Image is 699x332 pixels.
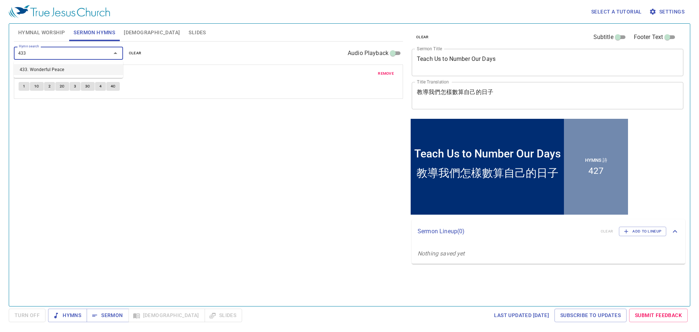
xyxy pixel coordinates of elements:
button: 4 [95,82,106,91]
span: Audio Playback [348,49,388,58]
textarea: Teach Us to Number Our Days [417,55,678,69]
button: Sermon [87,309,129,322]
span: [DEMOGRAPHIC_DATA] [124,28,180,37]
button: 3 [70,82,80,91]
button: Close [110,48,121,58]
span: 3 [74,83,76,90]
a: Subscribe to Updates [554,309,627,322]
span: Select a tutorial [591,7,642,16]
span: Subtitle [593,33,613,42]
span: Last updated [DATE] [494,311,549,320]
span: 4 [99,83,102,90]
span: Footer Text [634,33,663,42]
span: Slides [189,28,206,37]
span: Subscribe to Updates [560,311,621,320]
button: Select a tutorial [588,5,645,19]
a: Submit Feedback [629,309,688,322]
button: 1C [30,82,44,91]
span: 1 [23,83,25,90]
button: clear [412,33,433,42]
i: Nothing saved yet [418,250,465,257]
span: clear [416,34,429,40]
span: 4C [111,83,116,90]
span: Sermon [92,311,123,320]
button: 4C [106,82,120,91]
div: Sermon Lineup(0)clearAdd to Lineup [412,219,685,243]
button: clear [125,49,146,58]
span: Hymnal Worship [18,28,65,37]
span: 3C [85,83,90,90]
img: True Jesus Church [9,5,110,18]
button: remove [374,69,398,78]
li: 433. Wonderful Peace [14,64,123,75]
span: 2 [48,83,51,90]
button: 1 [19,82,29,91]
span: Hymns [54,311,81,320]
a: Last updated [DATE] [491,309,552,322]
button: 2C [55,82,69,91]
iframe: from-child [409,117,630,216]
button: 2 [44,82,55,91]
button: Hymns [48,309,87,322]
span: remove [378,70,394,77]
span: clear [129,50,142,56]
span: 1C [34,83,39,90]
span: Add to Lineup [624,228,662,235]
span: Sermon Hymns [74,28,115,37]
textarea: 教導我們怎樣數算自己的日子 [417,89,678,102]
button: 3C [81,82,95,91]
span: 2C [60,83,65,90]
p: Sermon Lineup ( 0 ) [418,227,595,236]
span: Settings [651,7,684,16]
button: Settings [648,5,687,19]
button: Add to Lineup [619,227,666,236]
span: Submit Feedback [635,311,682,320]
